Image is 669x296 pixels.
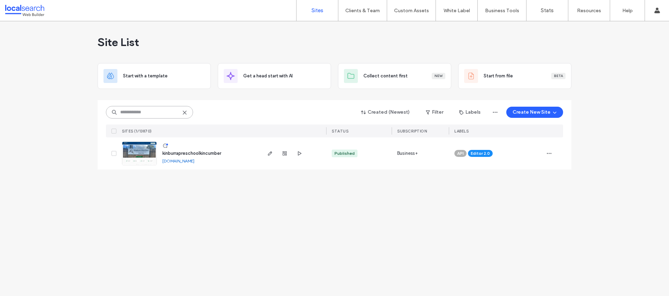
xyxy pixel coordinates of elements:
[622,8,633,14] label: Help
[363,73,408,79] span: Collect content first
[471,150,490,157] span: Editor 2.0
[243,73,293,79] span: Get a head start with AI
[123,73,168,79] span: Start with a template
[218,63,331,89] div: Get a head start with AI
[162,158,194,164] a: [DOMAIN_NAME]
[453,107,487,118] button: Labels
[338,63,451,89] div: Collect content firstNew
[444,8,470,14] label: White Label
[334,150,355,157] div: Published
[355,107,416,118] button: Created (Newest)
[485,8,519,14] label: Business Tools
[394,8,429,14] label: Custom Assets
[454,129,469,134] span: LABELS
[312,7,323,14] label: Sites
[541,7,554,14] label: Stats
[432,73,445,79] div: New
[577,8,601,14] label: Resources
[98,63,211,89] div: Start with a template
[332,129,348,134] span: STATUS
[345,8,380,14] label: Clients & Team
[397,129,427,134] span: SUBSCRIPTION
[551,73,566,79] div: Beta
[162,151,221,156] a: kinburrapreschoolkincumber
[16,5,30,11] span: Help
[458,63,571,89] div: Start from fileBeta
[457,150,464,157] span: API
[484,73,513,79] span: Start from file
[419,107,450,118] button: Filter
[397,150,418,157] span: Business+
[98,35,139,49] span: Site List
[122,129,152,134] span: SITES (1/13870)
[506,107,563,118] button: Create New Site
